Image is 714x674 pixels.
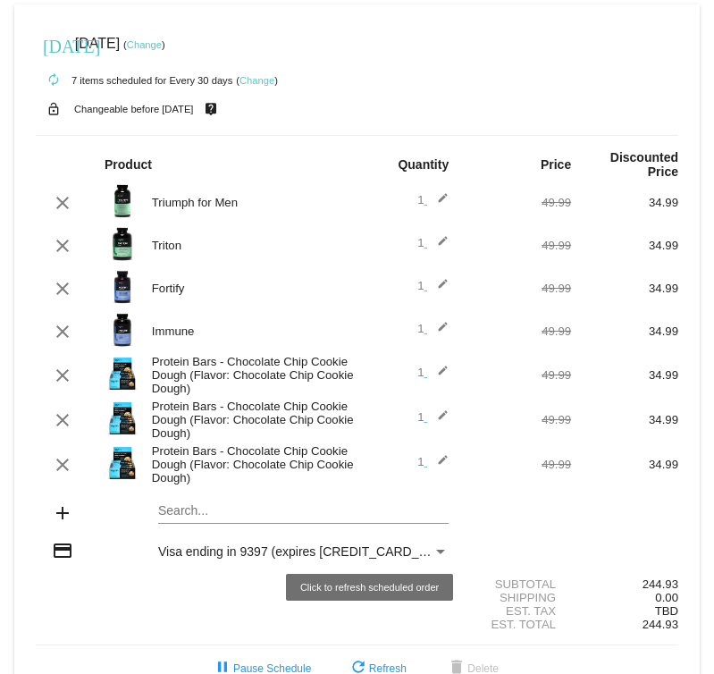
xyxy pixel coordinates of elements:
[143,239,357,252] div: Triton
[105,183,140,219] img: Image-1-Triumph_carousel-front-transp.png
[200,97,222,121] mat-icon: live_help
[43,97,64,121] mat-icon: lock_open
[158,504,449,518] input: Search...
[427,365,449,386] mat-icon: edit
[427,192,449,214] mat-icon: edit
[127,39,162,50] a: Change
[571,239,678,252] div: 34.99
[610,150,678,179] strong: Discounted Price
[643,618,678,631] span: 244.93
[143,400,357,440] div: Protein Bars - Chocolate Chip Cookie Dough (Flavor: Chocolate Chip Cookie Dough)
[464,413,571,426] div: 49.99
[52,454,73,476] mat-icon: clear
[571,324,678,338] div: 34.99
[43,70,64,91] mat-icon: autorenew
[464,196,571,209] div: 49.99
[43,34,64,55] mat-icon: [DATE]
[571,413,678,426] div: 34.99
[427,235,449,257] mat-icon: edit
[417,455,449,468] span: 1
[427,321,449,342] mat-icon: edit
[123,39,165,50] small: ( )
[464,604,571,618] div: Est. Tax
[541,157,571,172] strong: Price
[143,324,357,338] div: Immune
[239,75,274,86] a: Change
[236,75,278,86] small: ( )
[464,618,571,631] div: Est. Total
[655,604,678,618] span: TBD
[464,458,571,471] div: 49.99
[143,282,357,295] div: Fortify
[571,196,678,209] div: 34.99
[74,104,194,114] small: Changeable before [DATE]
[571,368,678,382] div: 34.99
[417,410,449,424] span: 1
[464,239,571,252] div: 49.99
[571,458,678,471] div: 34.99
[105,157,152,172] strong: Product
[464,591,571,604] div: Shipping
[398,157,449,172] strong: Quantity
[52,192,73,214] mat-icon: clear
[417,193,449,206] span: 1
[143,444,357,484] div: Protein Bars - Chocolate Chip Cookie Dough (Flavor: Chocolate Chip Cookie Dough)
[52,502,73,524] mat-icon: add
[52,409,73,431] mat-icon: clear
[52,235,73,257] mat-icon: clear
[52,540,73,561] mat-icon: credit_card
[105,400,140,436] img: Image-1-Carousel-Protein-Bar-CCD-transp.png
[571,282,678,295] div: 34.99
[571,577,678,591] div: 244.93
[105,226,140,262] img: Image-1-Carousel-Triton-Transp.png
[143,196,357,209] div: Triumph for Men
[52,321,73,342] mat-icon: clear
[105,356,140,392] img: Image-1-Carousel-Protein-Bar-CCD-transp.png
[417,322,449,335] span: 1
[158,544,458,559] span: Visa ending in 9397 (expires [CREDIT_CARD_DATA])
[464,368,571,382] div: 49.99
[427,409,449,431] mat-icon: edit
[464,282,571,295] div: 49.99
[158,544,449,559] mat-select: Payment Method
[464,324,571,338] div: 49.99
[105,312,140,348] img: Image-1-Carousel-Immune-transp.png
[427,278,449,299] mat-icon: edit
[417,366,449,379] span: 1
[427,454,449,476] mat-icon: edit
[105,445,140,481] img: Image-1-Carousel-Protein-Bar-CCD-transp.png
[143,355,357,395] div: Protein Bars - Chocolate Chip Cookie Dough (Flavor: Chocolate Chip Cookie Dough)
[417,236,449,249] span: 1
[52,278,73,299] mat-icon: clear
[417,279,449,292] span: 1
[655,591,678,604] span: 0.00
[36,75,232,86] small: 7 items scheduled for Every 30 days
[105,269,140,305] img: Image-1-Carousel-Fortify-Transp.png
[52,365,73,386] mat-icon: clear
[464,577,571,591] div: Subtotal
